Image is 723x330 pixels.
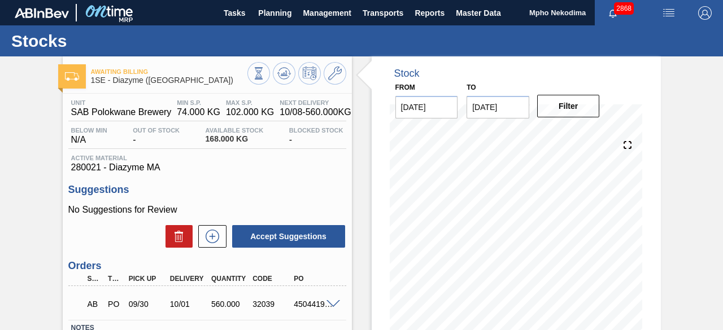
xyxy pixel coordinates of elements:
[208,275,253,283] div: Quantity
[395,83,415,91] label: From
[126,300,171,309] div: 09/30/2025
[65,72,79,81] img: Ícone
[68,127,110,145] div: N/A
[222,6,247,20] span: Tasks
[394,68,420,80] div: Stock
[280,107,351,117] span: 10/08 - 560.000 KG
[85,292,104,316] div: Awaiting Billing
[71,155,343,161] span: Active Material
[662,6,676,20] img: userActions
[415,6,445,20] span: Reports
[250,275,294,283] div: Code
[258,6,291,20] span: Planning
[291,275,336,283] div: PO
[280,99,351,106] span: Next Delivery
[273,62,295,85] button: Update Chart
[206,135,264,143] span: 168.000 KG
[193,225,227,248] div: New suggestion
[250,300,294,309] div: 32039
[289,127,343,134] span: Blocked Stock
[133,127,180,134] span: Out Of Stock
[298,62,321,85] button: Schedule Inventory
[71,107,172,117] span: SAB Polokwane Brewery
[456,6,500,20] span: Master Data
[71,162,343,173] span: 280021 - Diazyme MA
[91,68,247,75] span: Awaiting Billing
[15,8,69,18] img: TNhmsLtSVTkK8tSr43FrP2fwEKptu5GPRR3wAAAABJRU5ErkJggg==
[91,76,247,85] span: 1SE - Diazyme (MA)
[88,300,102,309] p: AB
[71,99,172,106] span: Unit
[85,275,104,283] div: Step
[614,2,634,15] span: 2868
[208,300,253,309] div: 560.000
[286,127,346,145] div: -
[160,225,193,248] div: Delete Suggestions
[291,300,336,309] div: 4504419766
[167,275,212,283] div: Delivery
[324,62,346,85] button: Go to Master Data / General
[68,205,346,215] p: No Suggestions for Review
[206,127,264,134] span: Available Stock
[226,107,274,117] span: 102.000 KG
[68,184,346,196] h3: Suggestions
[126,275,171,283] div: Pick up
[467,96,529,118] input: mm/dd/yyyy
[363,6,403,20] span: Transports
[105,275,125,283] div: Type
[167,300,212,309] div: 10/01/2025
[105,300,125,309] div: Purchase order
[177,107,220,117] span: 74.000 KG
[247,62,270,85] button: Stocks Overview
[232,225,345,248] button: Accept Suggestions
[227,224,346,249] div: Accept Suggestions
[537,95,600,117] button: Filter
[698,6,712,20] img: Logout
[11,34,212,47] h1: Stocks
[595,5,631,21] button: Notifications
[226,99,274,106] span: MAX S.P.
[395,96,458,118] input: mm/dd/yyyy
[177,99,220,106] span: MIN S.P.
[68,260,346,272] h3: Orders
[467,83,476,91] label: to
[71,127,107,134] span: Below Min
[303,6,351,20] span: Management
[130,127,182,145] div: -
